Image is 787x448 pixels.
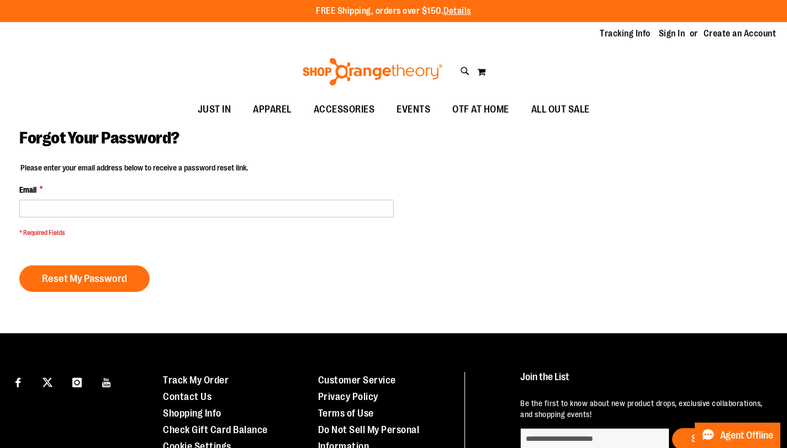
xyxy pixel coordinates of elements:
a: Contact Us [163,391,212,402]
a: Shopping Info [163,408,221,419]
span: * Required Fields [19,228,394,238]
img: Shop Orangetheory [301,58,444,86]
a: Check Gift Card Balance [163,424,268,435]
span: Email [19,184,36,195]
a: Track My Order [163,375,229,386]
span: APPAREL [253,97,292,122]
p: Be the first to know about new product drops, exclusive collaborations, and shopping events! [520,398,766,420]
legend: Please enter your email address below to receive a password reset link. [19,162,249,173]
a: Sign In [659,28,685,40]
span: JUST IN [198,97,231,122]
img: Twitter [43,377,52,387]
span: ACCESSORIES [314,97,375,122]
span: Forgot Your Password? [19,129,179,147]
button: Agent Offline [695,423,780,448]
button: Reset My Password [19,265,150,292]
a: Visit our Instagram page [67,372,87,391]
p: FREE Shipping, orders over $150. [316,5,471,18]
a: Customer Service [318,375,396,386]
span: ALL OUT SALE [531,97,590,122]
span: Agent Offline [720,430,773,441]
a: Details [443,6,471,16]
span: OTF AT HOME [452,97,509,122]
span: Sign Up [691,433,722,444]
a: Visit our Youtube page [97,372,117,391]
span: Reset My Password [42,273,127,285]
a: Privacy Policy [318,391,378,402]
a: Visit our Facebook page [8,372,28,391]
a: Terms of Use [318,408,374,419]
a: Visit our X page [38,372,57,391]
span: EVENTS [397,97,430,122]
h4: Join the List [520,372,766,392]
a: Create an Account [704,28,777,40]
a: Tracking Info [600,28,651,40]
